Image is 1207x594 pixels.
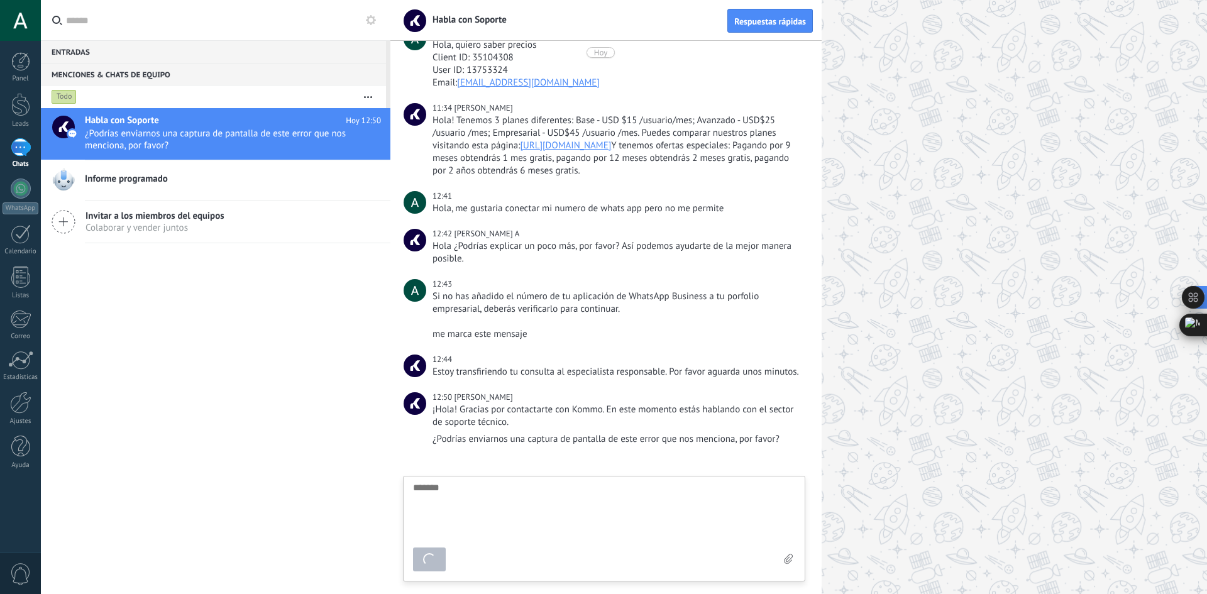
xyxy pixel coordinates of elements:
div: ¡Hola! Gracias por contactarte con Kommo. En este momento estás hablando con el sector de soporte... [433,404,802,429]
div: Menciones & Chats de equipo [41,63,386,85]
a: [EMAIL_ADDRESS][DOMAIN_NAME] [457,77,600,89]
div: Entradas [41,40,386,63]
div: me marca este mensaje [433,328,802,341]
span: Hoy 12:50 [346,114,381,127]
span: Ezequiel D. [454,102,512,113]
span: Actuary Hunters [404,191,426,214]
div: 11:34 [433,102,454,114]
div: Hola, me gustaria conectar mi numero de whats app pero no me permite [433,202,802,215]
div: Chats [3,160,39,168]
div: 12:50 [433,391,454,404]
span: Habla con Soporte [425,14,507,26]
span: Christian S. [454,392,512,402]
div: Si no has añadido el número de tu aplicación de WhatsApp Business a tu porfolio empresarial, debe... [433,290,802,316]
div: Email: [433,77,802,89]
div: Calendario [3,248,39,256]
span: Christian S. [404,392,426,415]
div: Hoy [594,47,608,58]
span: Respuestas rápidas [734,17,806,26]
span: Micaela A [404,229,426,251]
a: Habla con Soporte Hoy 12:50 ¿Podrías enviarnos una captura de pantalla de este error que nos menc... [41,108,390,160]
div: WhatsApp [3,202,38,214]
button: Respuestas rápidas [727,9,813,33]
a: [URL][DOMAIN_NAME] [520,140,611,151]
span: ¿Podrías enviarnos una captura de pantalla de este error que nos menciona, por favor? [85,128,357,151]
div: ¿Podrías enviarnos una captura de pantalla de este error que nos menciona, por favor? [433,433,802,446]
span: Informe programado [85,173,168,185]
div: Listas [3,292,39,300]
div: Ayuda [3,461,39,470]
div: Leads [3,120,39,128]
div: 12:43 [433,278,454,290]
span: Habla con Soporte [404,355,426,377]
div: Hola ¿Podrías explicar un poco más, por favor? Así podemos ayudarte de la mejor manera posible. [433,240,802,265]
div: Client ID: 35104308 [433,52,802,64]
div: Panel [3,75,39,83]
div: Ajustes [3,417,39,426]
span: Invitar a los miembros del equipos [85,210,224,222]
div: 12:41 [433,190,454,202]
span: Micaela A [454,228,519,239]
span: Ezequiel D. [404,103,426,126]
span: Colaborar y vender juntos [85,222,224,234]
div: Estadísticas [3,373,39,382]
div: 12:42 [433,228,454,240]
button: Más [355,85,382,108]
div: Todo [52,89,77,104]
div: Hola! Tenemos 3 planes diferentes: Base - USD $15 /usuario/mes; Avanzado - USD$25 /usuario /mes; ... [433,114,802,177]
div: Estoy transfiriendo tu consulta al especialista responsable. Por favor aguarda unos minutos. [433,366,802,378]
span: Actuary Hunters [404,279,426,302]
a: Informe programado [41,160,390,201]
div: 12:44 [433,353,454,366]
div: Hola, quiero saber precios [433,39,802,52]
span: Habla con Soporte [85,114,159,127]
div: User ID: 13753324 [433,64,802,77]
div: Correo [3,333,39,341]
